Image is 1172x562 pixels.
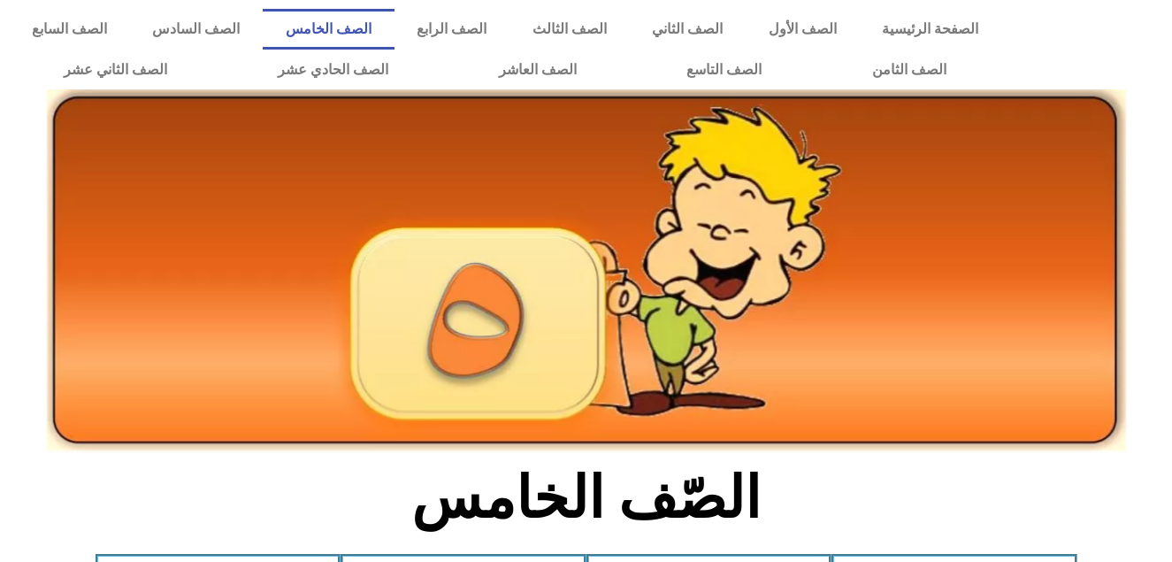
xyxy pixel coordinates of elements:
a: الصف الحادي عشر [223,50,444,90]
a: الصفحة الرئيسية [860,9,1002,50]
a: الصف الأول [746,9,860,50]
a: الصف الثاني [630,9,747,50]
a: الصف السابع [9,9,130,50]
a: الصف الثاني عشر [9,50,223,90]
h2: الصّف الخامس [294,464,878,533]
a: الصف السادس [130,9,264,50]
a: الصف العاشر [443,50,632,90]
a: الصف الرابع [394,9,510,50]
a: الصف التاسع [632,50,817,90]
a: الصف الخامس [263,9,394,50]
a: الصف الثالث [509,9,630,50]
a: الصف الثامن [817,50,1002,90]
